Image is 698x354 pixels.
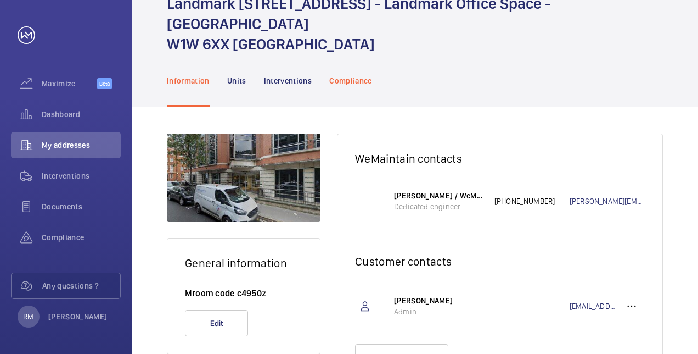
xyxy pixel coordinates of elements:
[42,170,121,181] span: Interventions
[42,201,121,212] span: Documents
[394,306,483,317] p: Admin
[42,78,97,89] span: Maximize
[185,310,248,336] button: Edit
[185,287,302,299] p: Mroom code c4950z
[355,255,645,268] h2: Customer contacts
[48,311,108,322] p: [PERSON_NAME]
[185,256,302,270] h2: General information
[494,196,570,207] p: [PHONE_NUMBER]
[570,301,618,312] a: [EMAIL_ADDRESS][PERSON_NAME][DOMAIN_NAME]
[329,75,372,86] p: Compliance
[97,78,112,89] span: Beta
[394,190,483,201] p: [PERSON_NAME] / WeMaintain UK
[42,140,121,151] span: My addresses
[42,280,120,291] span: Any questions ?
[42,232,121,243] span: Compliance
[394,295,483,306] p: [PERSON_NAME]
[227,75,246,86] p: Units
[570,196,645,207] a: [PERSON_NAME][EMAIL_ADDRESS][DOMAIN_NAME]
[167,75,210,86] p: Information
[264,75,312,86] p: Interventions
[42,109,121,120] span: Dashboard
[355,152,645,165] h2: WeMaintain contacts
[394,201,483,212] p: Dedicated engineer
[23,311,33,322] p: RM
